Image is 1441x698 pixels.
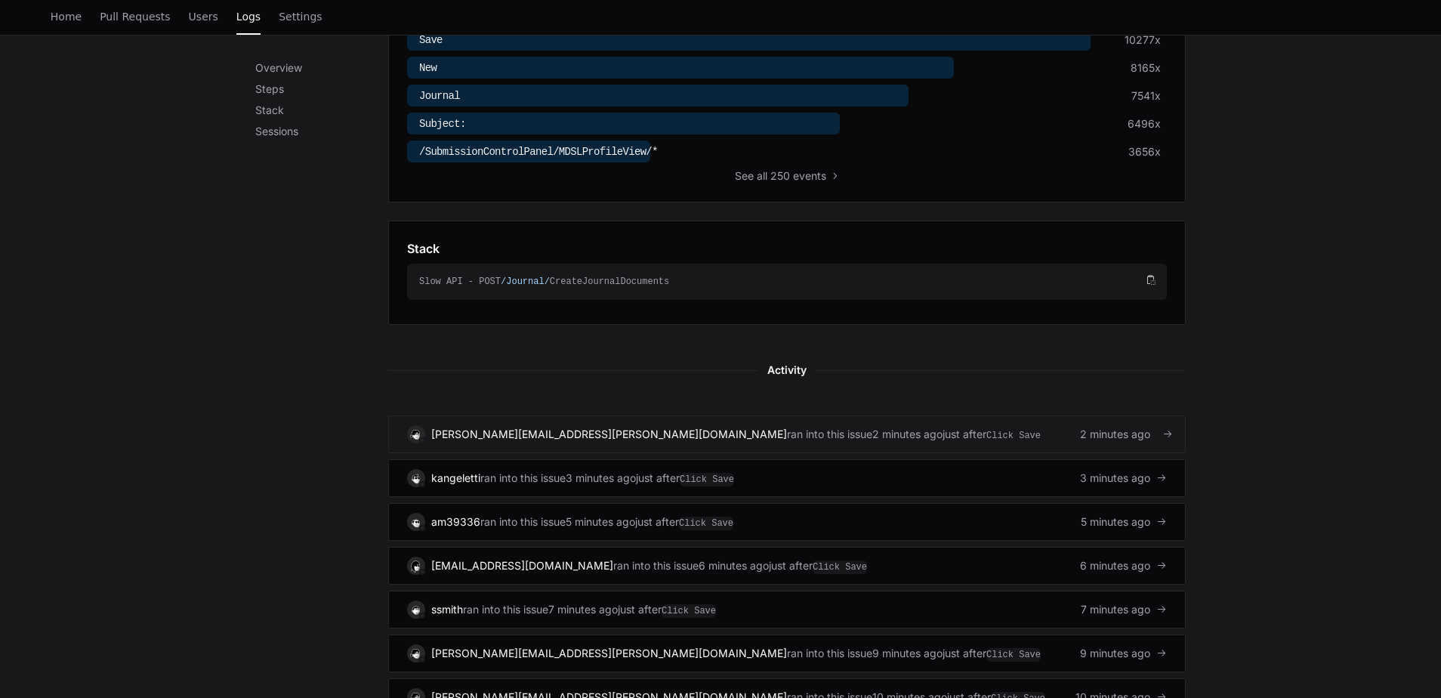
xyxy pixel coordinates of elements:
div: just after [943,427,1041,442]
span: Click Save [662,604,716,618]
div: just after [943,646,1041,661]
p: Stack [255,103,388,118]
p: Sessions [255,124,388,139]
span: New [419,62,437,74]
a: [PERSON_NAME][EMAIL_ADDRESS][PERSON_NAME][DOMAIN_NAME] [431,428,787,440]
div: 9 minutes ago [872,646,943,661]
div: 3 minutes ago [566,471,636,486]
img: 14.svg [409,427,423,441]
span: 5 minutes ago [1081,514,1150,530]
a: kangeletti [431,471,480,484]
p: Steps [255,82,388,97]
span: ran into this issue [480,471,566,486]
span: ran into this issue [613,558,699,573]
span: Click Save [679,517,733,530]
span: 6 minutes ago [1080,558,1150,573]
div: just after [636,471,734,486]
img: 8.svg [409,602,423,616]
div: 7541x [1131,88,1161,103]
span: 3 minutes ago [1080,471,1150,486]
span: Click Save [813,561,867,574]
span: Journal [419,90,460,102]
div: 3656x [1128,144,1161,159]
span: Users [189,12,218,21]
span: Click Save [986,648,1041,662]
span: 9 minutes ago [1080,646,1150,661]
a: [EMAIL_ADDRESS][DOMAIN_NAME]ran into this issue6 minutes agojust afterClick Save6 minutes ago [388,547,1186,585]
span: Click Save [986,429,1041,443]
img: 13.svg [409,514,423,529]
div: just after [618,602,716,617]
div: 2 minutes ago [872,427,943,442]
div: 6496x [1128,116,1161,131]
div: 8165x [1131,60,1161,76]
a: [PERSON_NAME][EMAIL_ADDRESS][PERSON_NAME][DOMAIN_NAME]ran into this issue9 minutes agojust afterC... [388,635,1186,672]
button: Seeall 250 events [735,168,840,184]
span: See [735,168,754,184]
a: am39336 [431,515,480,528]
span: Pull Requests [100,12,170,21]
div: Slow API - POST CreateJournalDocuments [419,276,1143,288]
span: ran into this issue [787,646,872,661]
app-pz-page-link-header: Stack [407,239,1167,258]
a: am39336ran into this issue5 minutes agojust afterClick Save5 minutes ago [388,503,1186,541]
span: Click Save [680,473,734,486]
span: ran into this issue [787,427,872,442]
div: 10277x [1125,32,1161,48]
a: ssmith [431,603,463,616]
div: 7 minutes ago [548,602,618,617]
a: kangelettiran into this issue3 minutes agojust afterClick Save3 minutes ago [388,459,1186,497]
span: ran into this issue [480,514,566,530]
span: 2 minutes ago [1080,427,1150,442]
span: Logs [236,12,261,21]
span: all 250 events [757,168,826,184]
img: 11.svg [409,558,423,573]
span: Settings [279,12,322,21]
a: ssmithran into this issue7 minutes agojust afterClick Save7 minutes ago [388,591,1186,629]
img: 4.svg [409,471,423,485]
div: just after [635,514,733,530]
span: Save [419,34,443,46]
a: [EMAIL_ADDRESS][DOMAIN_NAME] [431,559,613,572]
h1: Stack [407,239,440,258]
div: 6 minutes ago [699,558,769,573]
a: [PERSON_NAME][EMAIL_ADDRESS][PERSON_NAME][DOMAIN_NAME] [431,647,787,659]
a: [PERSON_NAME][EMAIL_ADDRESS][PERSON_NAME][DOMAIN_NAME]ran into this issue2 minutes agojust afterC... [388,415,1186,453]
span: Activity [758,361,816,379]
div: just after [769,558,867,573]
img: 14.svg [409,646,423,660]
span: Home [51,12,82,21]
div: 5 minutes ago [566,514,635,530]
span: /SubmissionControlPanel/MDSLProfileView/* [419,146,658,158]
span: ran into this issue [463,602,548,617]
span: Subject: [419,118,466,130]
span: /Journal/ [501,276,550,287]
p: Overview [255,60,388,76]
span: 7 minutes ago [1081,602,1150,617]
